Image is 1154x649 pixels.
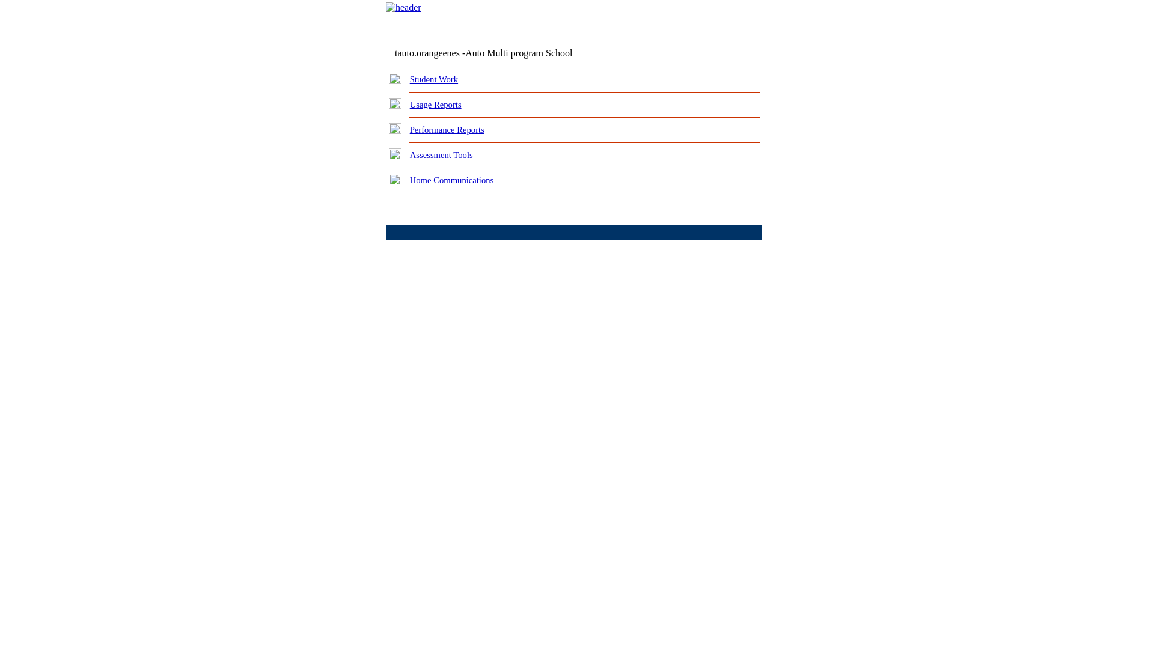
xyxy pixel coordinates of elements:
img: plus.gif [389,123,401,134]
img: header [386,2,421,13]
img: plus.gif [389,98,401,109]
a: Assessment Tools [410,150,473,160]
a: Performance Reports [410,125,484,135]
td: tauto.orangeenes - [395,48,616,59]
a: Usage Reports [410,100,462,109]
nobr: Auto Multi program School [465,48,572,58]
a: Home Communications [410,175,494,185]
img: plus.gif [389,73,401,84]
img: plus.gif [389,174,401,184]
img: plus.gif [389,148,401,159]
a: Student Work [410,75,458,84]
